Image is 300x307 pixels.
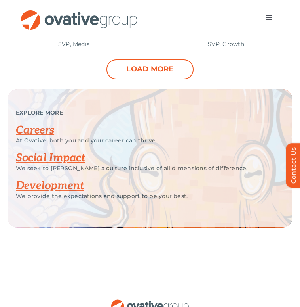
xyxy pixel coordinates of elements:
[110,299,190,306] a: OG_Full_horizontal_RGB
[258,10,280,26] nav: Menu
[106,59,194,79] a: Load more
[16,109,272,116] p: EXPLORE MORE
[20,9,139,17] a: OG_Full_horizontal_RGB
[16,124,54,137] a: Careers
[16,179,84,192] a: Development
[16,152,85,165] a: Social Impact
[16,165,272,172] p: We seek to [PERSON_NAME] a culture inclusive of all dimensions of difference.
[16,137,272,144] p: At Ovative, both you and your career can thrive.
[16,192,272,200] p: We provide the expectations and support to be your best.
